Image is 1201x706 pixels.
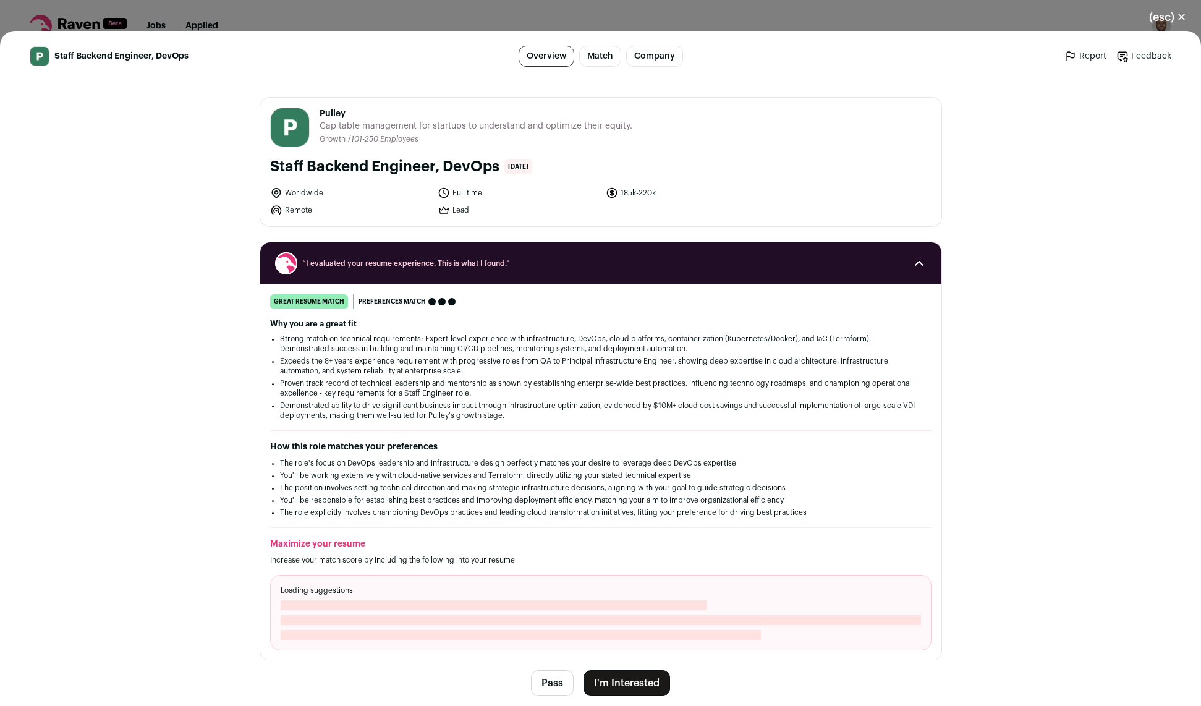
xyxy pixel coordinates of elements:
[626,46,683,67] a: Company
[302,258,899,268] span: “I evaluated your resume experience. This is what I found.”
[270,204,431,216] li: Remote
[320,135,348,144] li: Growth
[531,670,574,696] button: Pass
[270,575,932,650] div: Loading suggestions
[30,47,49,66] img: e637904cabda4f3daab8b342c630aa93b1b5a8698231118f0af62c0688b5adf1.png
[270,319,932,329] h2: Why you are a great fit
[320,120,632,132] span: Cap table management for startups to understand and optimize their equity.
[280,508,922,517] li: The role explicitly involves championing DevOps practices and leading cloud transformation initia...
[54,50,189,62] span: Staff Backend Engineer, DevOps
[359,296,426,308] span: Preferences match
[280,334,922,354] li: Strong match on technical requirements: Expert-level experience with infrastructure, DevOps, clou...
[270,157,499,177] h1: Staff Backend Engineer, DevOps
[438,204,598,216] li: Lead
[270,441,932,453] h2: How this role matches your preferences
[1134,4,1201,31] button: Close modal
[280,483,922,493] li: The position involves setting technical direction and making strategic infrastructure decisions, ...
[271,108,309,147] img: e637904cabda4f3daab8b342c630aa93b1b5a8698231118f0af62c0688b5adf1.png
[519,46,574,67] a: Overview
[270,294,348,309] div: great resume match
[1116,50,1171,62] a: Feedback
[280,470,922,480] li: You'll be working extensively with cloud-native services and Terraform, directly utilizing your s...
[280,458,922,468] li: The role's focus on DevOps leadership and infrastructure design perfectly matches your desire to ...
[348,135,418,144] li: /
[1064,50,1106,62] a: Report
[579,46,621,67] a: Match
[280,401,922,420] li: Demonstrated ability to drive significant business impact through infrastructure optimization, ev...
[320,108,632,120] span: Pulley
[438,187,598,199] li: Full time
[270,555,932,565] p: Increase your match score by including the following into your resume
[270,187,431,199] li: Worldwide
[504,159,532,174] span: [DATE]
[351,135,418,143] span: 101-250 Employees
[606,187,766,199] li: 185k-220k
[270,538,932,550] h2: Maximize your resume
[280,378,922,398] li: Proven track record of technical leadership and mentorship as shown by establishing enterprise-wi...
[280,356,922,376] li: Exceeds the 8+ years experience requirement with progressive roles from QA to Principal Infrastru...
[584,670,670,696] button: I'm Interested
[280,495,922,505] li: You'll be responsible for establishing best practices and improving deployment efficiency, matchi...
